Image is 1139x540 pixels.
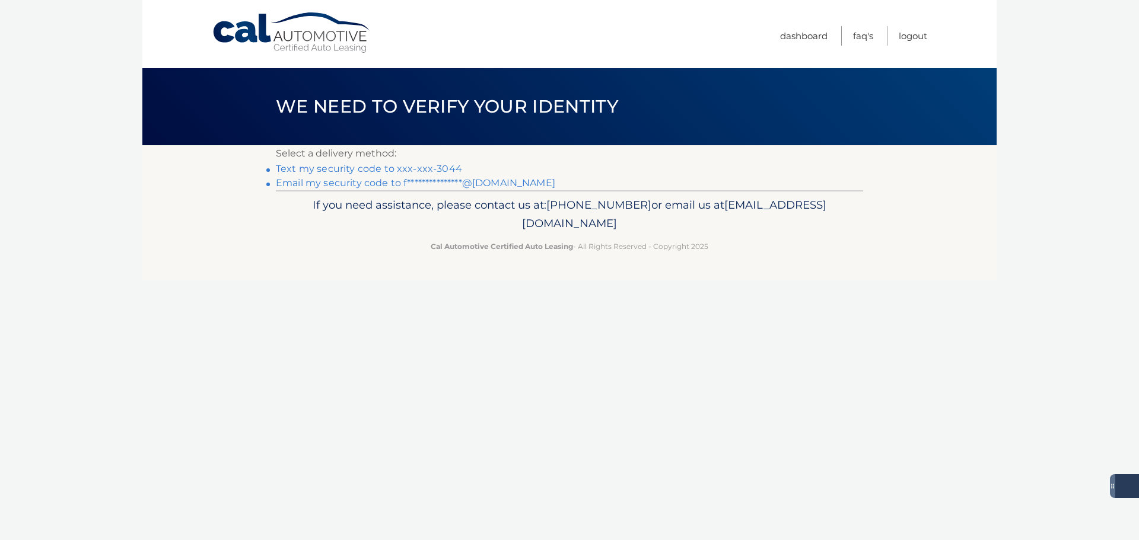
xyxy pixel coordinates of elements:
a: Text my security code to xxx-xxx-3044 [276,163,462,174]
a: FAQ's [853,26,873,46]
p: If you need assistance, please contact us at: or email us at [284,196,855,234]
a: Cal Automotive [212,12,372,54]
p: - All Rights Reserved - Copyright 2025 [284,240,855,253]
strong: Cal Automotive Certified Auto Leasing [431,242,573,251]
span: We need to verify your identity [276,95,618,117]
a: Dashboard [780,26,828,46]
a: Logout [899,26,927,46]
span: [PHONE_NUMBER] [546,198,651,212]
p: Select a delivery method: [276,145,863,162]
